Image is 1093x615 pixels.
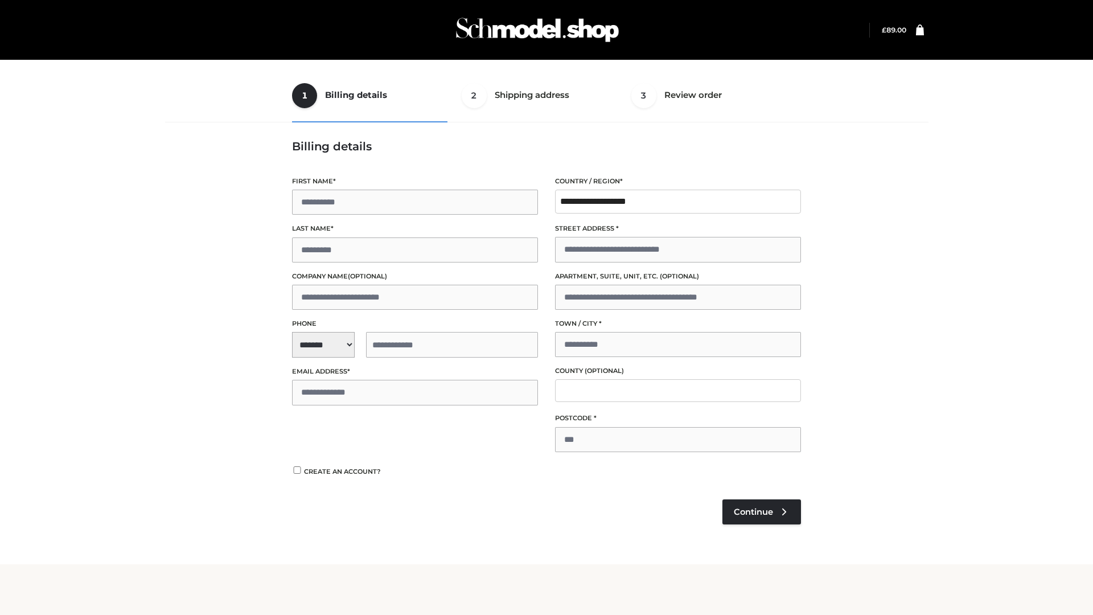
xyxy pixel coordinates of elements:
[292,318,538,329] label: Phone
[452,7,623,52] img: Schmodel Admin 964
[734,507,773,517] span: Continue
[882,26,906,34] a: £89.00
[722,499,801,524] a: Continue
[585,367,624,375] span: (optional)
[304,468,381,475] span: Create an account?
[292,223,538,234] label: Last name
[555,176,801,187] label: Country / Region
[555,318,801,329] label: Town / City
[348,272,387,280] span: (optional)
[555,413,801,424] label: Postcode
[660,272,699,280] span: (optional)
[292,176,538,187] label: First name
[555,366,801,376] label: County
[555,223,801,234] label: Street address
[292,271,538,282] label: Company name
[292,466,302,474] input: Create an account?
[292,140,801,153] h3: Billing details
[292,366,538,377] label: Email address
[555,271,801,282] label: Apartment, suite, unit, etc.
[882,26,886,34] span: £
[882,26,906,34] bdi: 89.00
